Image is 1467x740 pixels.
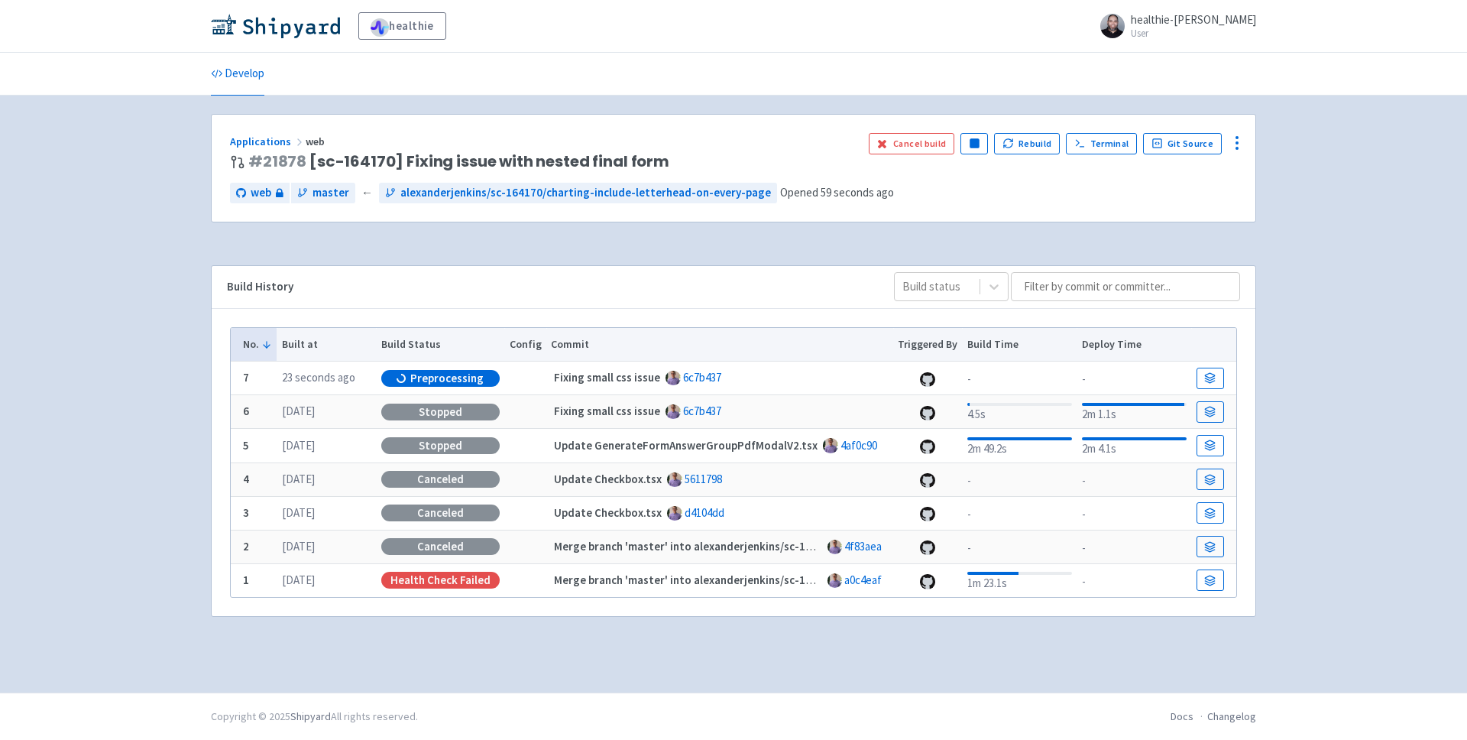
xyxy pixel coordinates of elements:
[821,185,894,200] time: 59 seconds ago
[306,135,327,148] span: web
[554,404,660,418] strong: Fixing small css issue
[361,184,373,202] span: ←
[1197,401,1224,423] a: Build Details
[962,328,1077,362] th: Build Time
[376,328,504,362] th: Build Status
[1082,503,1187,524] div: -
[248,153,669,170] span: [sc-164170] Fixing issue with nested final form
[960,133,988,154] button: Pause
[893,328,963,362] th: Triggered By
[1131,28,1256,38] small: User
[282,472,315,486] time: [DATE]
[381,572,500,589] div: Health check failed
[685,505,724,520] a: d4104dd
[400,184,771,202] span: alexanderjenkins/sc-164170/charting-include-letterhead-on-every-page
[1091,14,1256,38] a: healthie-[PERSON_NAME] User
[379,183,777,203] a: alexanderjenkins/sc-164170/charting-include-letterhead-on-every-page
[277,328,376,362] th: Built at
[243,505,249,520] b: 3
[282,573,315,587] time: [DATE]
[282,370,355,385] time: 23 seconds ago
[243,370,249,385] b: 7
[1131,12,1256,27] span: healthie-[PERSON_NAME]
[358,12,446,40] a: healthie
[282,404,315,418] time: [DATE]
[967,434,1072,458] div: 2m 49.2s
[780,185,894,200] span: Opened
[685,472,722,486] a: 5611798
[554,472,662,486] strong: Update Checkbox.tsx
[967,537,1072,557] div: -
[243,472,249,486] b: 4
[381,538,500,555] div: Canceled
[243,438,249,453] b: 5
[243,573,249,587] b: 1
[410,371,484,386] span: Preprocessing
[243,336,272,352] button: No.
[1066,133,1137,154] a: Terminal
[282,505,315,520] time: [DATE]
[869,133,955,154] button: Cancel build
[381,505,500,521] div: Canceled
[554,505,662,520] strong: Update Checkbox.tsx
[230,183,290,203] a: web
[282,539,315,553] time: [DATE]
[967,400,1072,424] div: 4.5s
[844,573,882,587] a: a0c4eaf
[1197,502,1224,524] a: Build Details
[967,503,1072,524] div: -
[1143,133,1222,154] a: Git Source
[967,569,1072,592] div: 1m 23.1s
[1082,434,1187,458] div: 2m 4.1s
[554,370,660,385] strong: Fixing small css issue
[381,471,500,488] div: Canceled
[243,539,249,553] b: 2
[227,278,870,296] div: Build History
[1077,328,1191,362] th: Deploy Time
[1171,709,1193,723] a: Docs
[243,404,249,418] b: 6
[844,539,882,553] a: 4f83aea
[1082,537,1187,557] div: -
[290,709,331,723] a: Shipyard
[994,133,1060,154] button: Rebuild
[1197,536,1224,557] a: Build Details
[967,469,1072,490] div: -
[211,53,264,96] a: Develop
[230,135,306,148] a: Applications
[211,709,418,725] div: Copyright © 2025 All rights reserved.
[967,368,1072,388] div: -
[1197,570,1224,591] a: Build Details
[1197,435,1224,456] a: Build Details
[554,438,818,453] strong: Update GenerateFormAnswerGroupPdfModalV2.tsx
[211,14,340,38] img: Shipyard logo
[840,438,877,453] a: 4af0c90
[1082,469,1187,490] div: -
[381,404,500,420] div: Stopped
[313,184,349,202] span: master
[683,404,721,418] a: 6c7b437
[1011,272,1240,301] input: Filter by commit or committer...
[1082,570,1187,591] div: -
[1207,709,1256,723] a: Changelog
[1082,400,1187,424] div: 2m 1.1s
[546,328,893,362] th: Commit
[554,539,1064,553] strong: Merge branch 'master' into alexanderjenkins/sc-164170/charting-include-letterhead-on-every-page
[291,183,355,203] a: master
[683,370,721,385] a: 6c7b437
[1197,469,1224,490] a: Build Details
[248,151,306,172] a: #21878
[282,438,315,453] time: [DATE]
[504,328,546,362] th: Config
[554,573,1064,587] strong: Merge branch 'master' into alexanderjenkins/sc-164170/charting-include-letterhead-on-every-page
[381,437,500,454] div: Stopped
[251,184,271,202] span: web
[1197,368,1224,389] a: Build Details
[1082,368,1187,388] div: -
